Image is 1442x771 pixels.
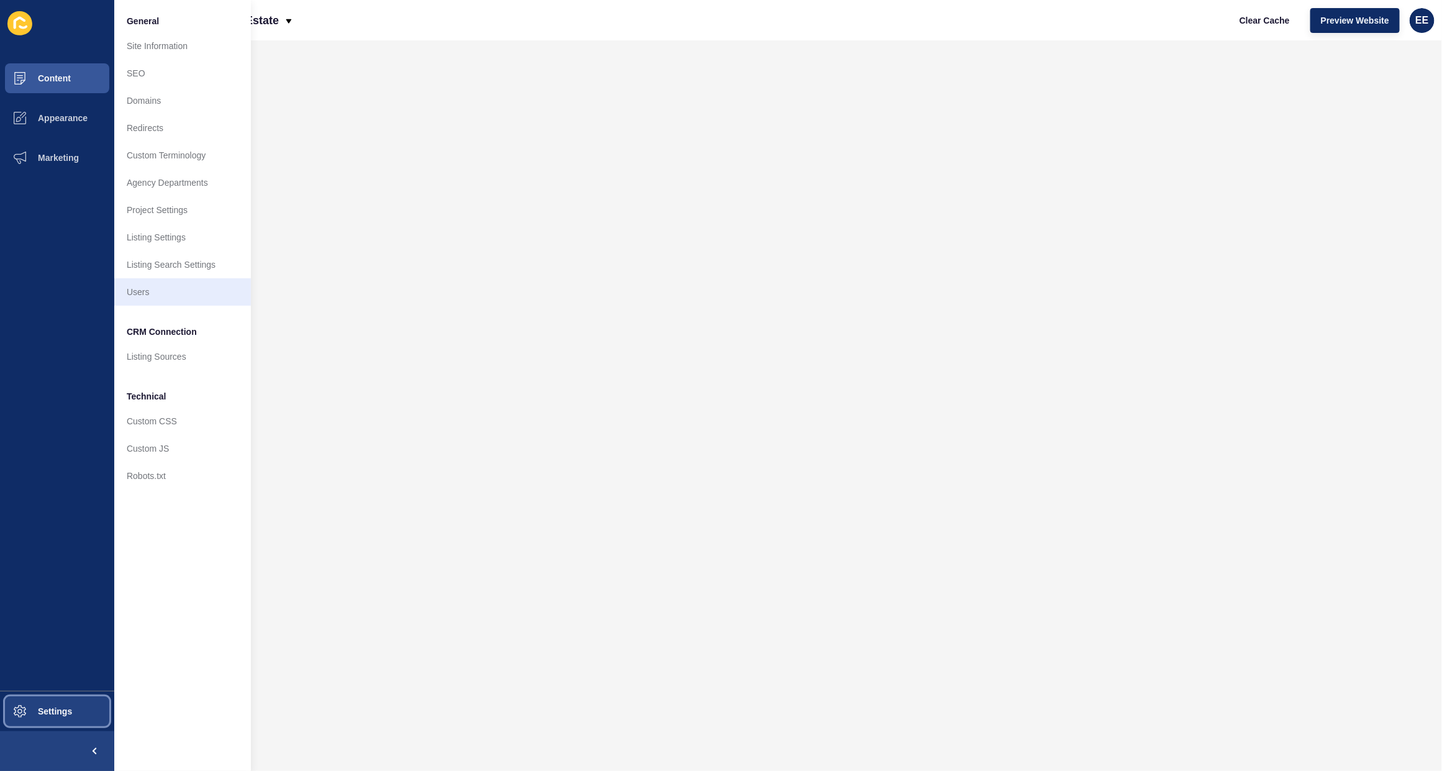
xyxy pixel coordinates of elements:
a: Listing Search Settings [114,251,251,278]
span: EE [1415,14,1428,27]
a: Agency Departments [114,169,251,196]
button: Clear Cache [1229,8,1300,33]
button: Preview Website [1310,8,1400,33]
a: SEO [114,60,251,87]
span: CRM Connection [127,326,197,338]
a: Custom Terminology [114,142,251,169]
span: Clear Cache [1240,14,1290,27]
a: Domains [114,87,251,114]
a: Custom CSS [114,408,251,435]
span: Technical [127,390,166,403]
a: Robots.txt [114,462,251,490]
a: Users [114,278,251,306]
a: Project Settings [114,196,251,224]
a: Listing Sources [114,343,251,370]
span: General [127,15,159,27]
span: Preview Website [1321,14,1389,27]
a: Site Information [114,32,251,60]
a: Listing Settings [114,224,251,251]
a: Custom JS [114,435,251,462]
a: Redirects [114,114,251,142]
